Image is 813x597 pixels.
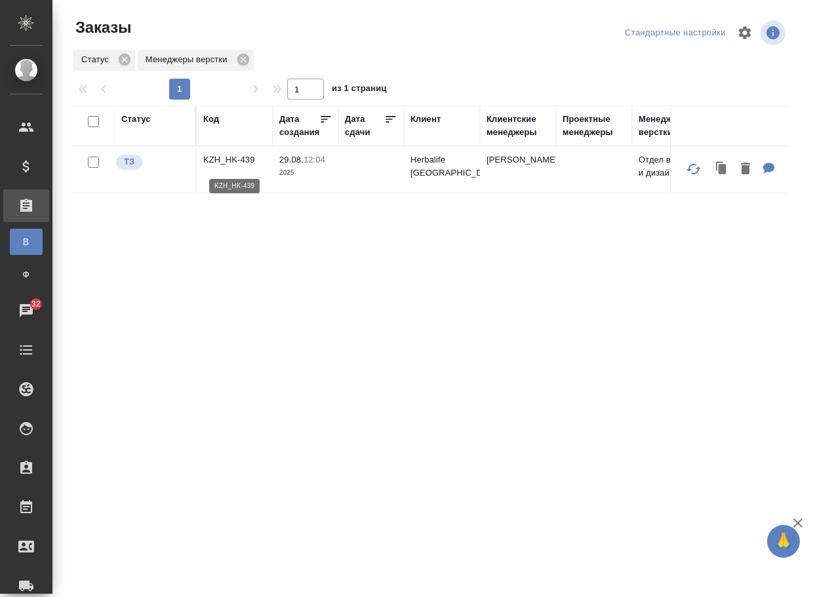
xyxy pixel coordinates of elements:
p: 29.08, [279,155,304,164]
p: KZH_HK-439 [203,153,266,166]
p: Менеджеры верстки [146,53,232,66]
span: Посмотреть информацию [761,20,788,45]
span: 32 [24,298,49,311]
div: Статус [121,113,151,126]
div: Менеджеры верстки [138,50,254,71]
div: Дата создания [279,113,319,139]
p: 12:04 [304,155,325,164]
span: 🙏 [772,528,795,555]
button: Обновить [678,153,709,185]
div: Менеджеры верстки [639,113,702,139]
p: 2025 [279,166,332,180]
div: Код [203,113,219,126]
div: Проектные менеджеры [563,113,625,139]
span: В [16,235,36,248]
div: Дата сдачи [345,113,384,139]
button: 🙏 [767,525,800,558]
div: split button [622,23,729,43]
button: Удалить [734,156,757,183]
button: Клонировать [709,156,734,183]
p: Отдел верстки и дизайна [639,153,702,180]
span: Настроить таблицу [729,17,761,48]
p: Статус [81,53,113,66]
td: [PERSON_NAME] [480,147,556,193]
a: Ф [10,261,43,288]
div: Выставляет КМ при отправке заказа на расчет верстке (для тикета) или для уточнения сроков на прои... [115,153,189,171]
a: 32 [3,294,49,327]
a: В [10,229,43,255]
p: ТЗ [124,155,134,168]
span: из 1 страниц [332,81,387,100]
div: Клиентские менеджеры [486,113,549,139]
span: Ф [16,268,36,281]
div: Клиент [410,113,441,126]
p: Herbalife [GEOGRAPHIC_DATA] [410,153,473,180]
span: Заказы [72,17,131,38]
div: Статус [73,50,135,71]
